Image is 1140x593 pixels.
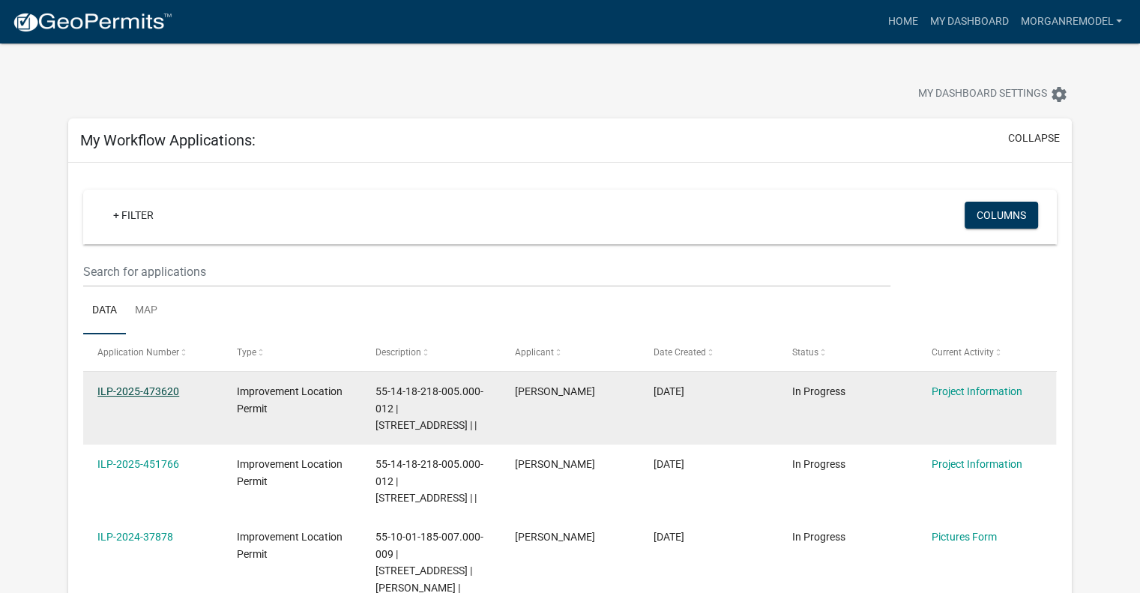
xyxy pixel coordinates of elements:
a: Pictures Form [932,531,997,543]
datatable-header-cell: Description [361,334,500,370]
span: Status [792,347,818,358]
span: Improvement Location Permit [237,531,343,560]
i: settings [1050,85,1068,103]
a: morganremodel [1014,7,1128,36]
a: Map [126,287,166,335]
span: Application Number [97,347,179,358]
button: collapse [1008,130,1060,146]
span: In Progress [792,385,845,397]
span: Type [237,347,256,358]
span: Description [376,347,421,358]
datatable-header-cell: Applicant [500,334,639,370]
span: Improvement Location Permit [237,385,343,415]
button: Columns [965,202,1038,229]
span: Current Activity [932,347,994,358]
datatable-header-cell: Application Number [83,334,222,370]
span: 09/04/2025 [654,385,684,397]
span: Jonathan Morgan [515,531,595,543]
input: Search for applications [83,256,890,287]
span: Improvement Location Permit [237,458,343,487]
a: + Filter [101,202,166,229]
span: In Progress [792,458,845,470]
span: Date Created [654,347,706,358]
span: Jonathan Morgan [515,385,595,397]
span: 07/18/2025 [654,458,684,470]
datatable-header-cell: Status [778,334,917,370]
a: My Dashboard [923,7,1014,36]
span: 06/12/2024 [654,531,684,543]
span: Applicant [515,347,554,358]
button: My Dashboard Settingssettings [906,79,1080,109]
span: 55-14-18-218-005.000-012 | 2084 S PAINTED HILLS CT | | [376,458,483,505]
span: 55-14-18-218-005.000-012 | 2084 S PAINTED HILLS CT | | [376,385,483,432]
a: ILP-2025-451766 [97,458,179,470]
a: Project Information [932,458,1022,470]
a: ILP-2024-37878 [97,531,173,543]
a: Project Information [932,385,1022,397]
span: My Dashboard Settings [918,85,1047,103]
span: Jonathan Morgan [515,458,595,470]
datatable-header-cell: Current Activity [917,334,1056,370]
datatable-header-cell: Date Created [639,334,778,370]
h5: My Workflow Applications: [80,131,256,149]
a: Data [83,287,126,335]
span: In Progress [792,531,845,543]
datatable-header-cell: Type [222,334,361,370]
a: Home [881,7,923,36]
a: ILP-2025-473620 [97,385,179,397]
